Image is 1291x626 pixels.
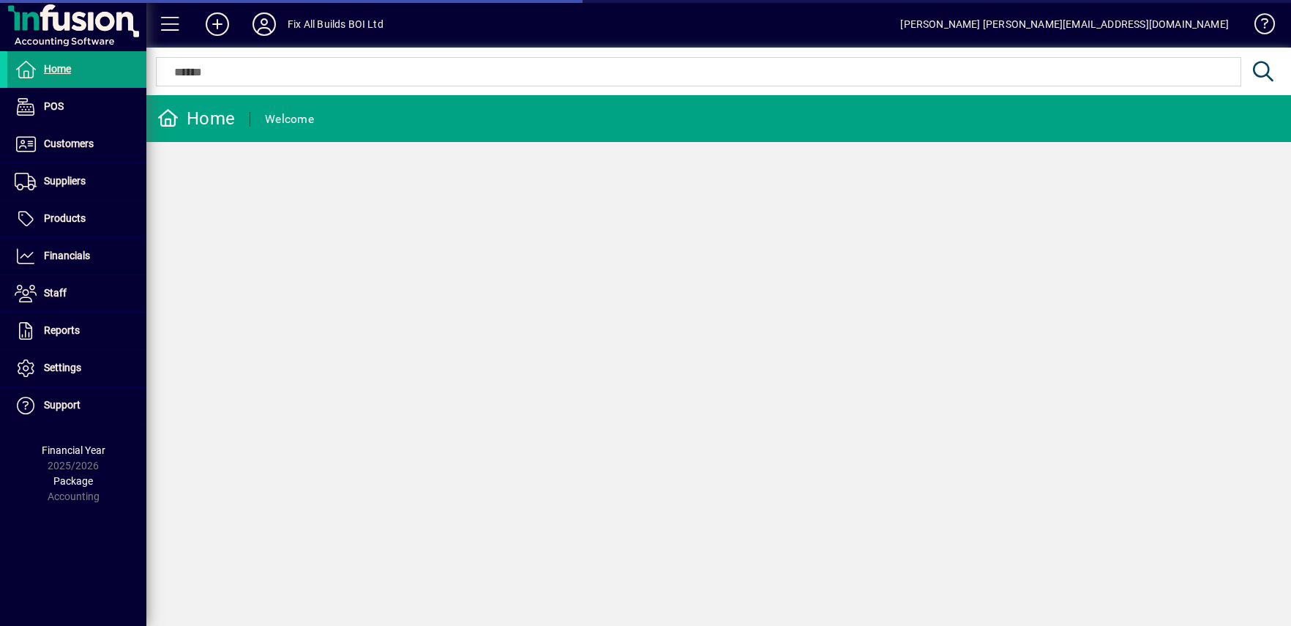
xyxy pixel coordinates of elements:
[44,100,64,112] span: POS
[900,12,1229,36] div: [PERSON_NAME] [PERSON_NAME][EMAIL_ADDRESS][DOMAIN_NAME]
[7,126,146,163] a: Customers
[194,11,241,37] button: Add
[42,444,105,456] span: Financial Year
[1243,3,1273,51] a: Knowledge Base
[7,89,146,125] a: POS
[288,12,383,36] div: Fix All Builds BOI Ltd
[44,175,86,187] span: Suppliers
[53,475,93,487] span: Package
[7,387,146,424] a: Support
[44,63,71,75] span: Home
[241,11,288,37] button: Profile
[7,238,146,275] a: Financials
[7,275,146,312] a: Staff
[7,313,146,349] a: Reports
[44,399,81,411] span: Support
[7,350,146,387] a: Settings
[44,324,80,336] span: Reports
[44,362,81,373] span: Settings
[44,287,67,299] span: Staff
[157,107,235,130] div: Home
[44,212,86,224] span: Products
[265,108,314,131] div: Welcome
[44,138,94,149] span: Customers
[7,163,146,200] a: Suppliers
[44,250,90,261] span: Financials
[7,201,146,237] a: Products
